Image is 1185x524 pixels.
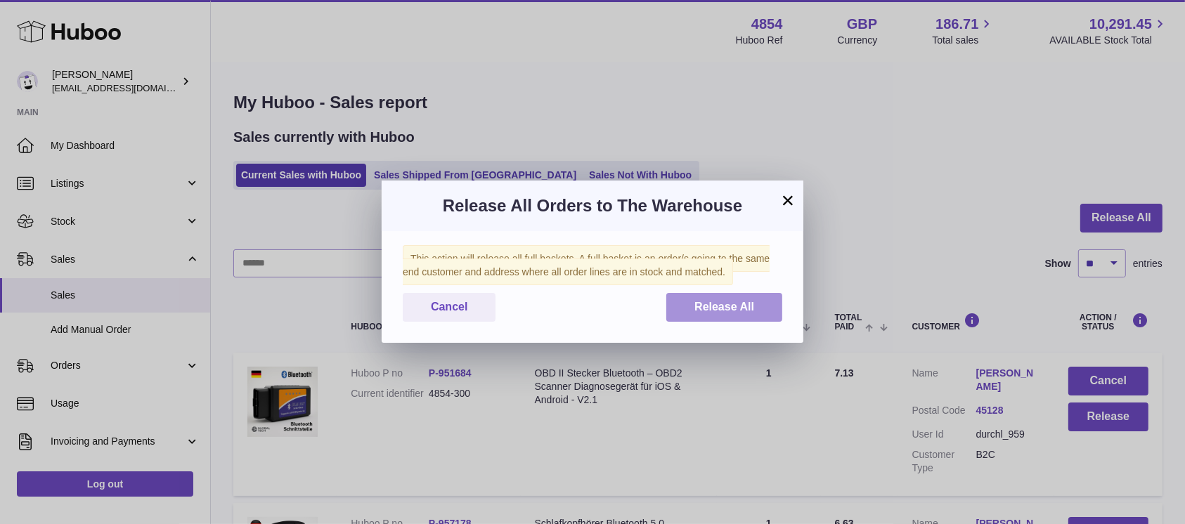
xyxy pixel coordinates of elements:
[403,245,770,285] span: This action will release all full baskets. A full basket is an order/s going to the same end cust...
[403,293,496,322] button: Cancel
[779,192,796,209] button: ×
[694,301,754,313] span: Release All
[431,301,467,313] span: Cancel
[403,195,782,217] h3: Release All Orders to The Warehouse
[666,293,782,322] button: Release All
